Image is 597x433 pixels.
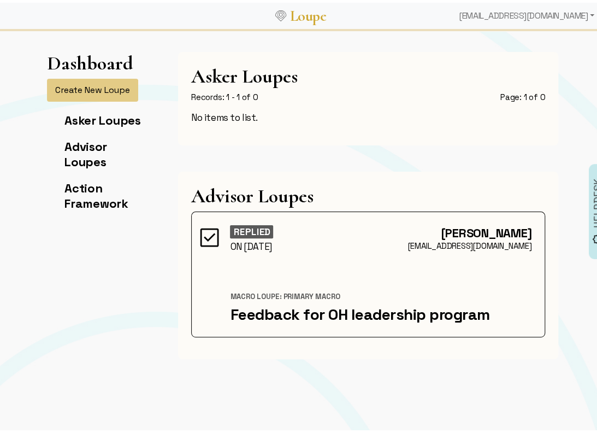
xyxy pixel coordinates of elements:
app-left-page-nav: Dashboard [47,49,150,219]
button: Create New Loupe [47,76,138,99]
div: Macro Loupe: Primary Macro [230,289,531,299]
a: Advisor Loupes [64,136,107,167]
h1: Asker Loupes [191,62,545,85]
div: Feedback for OH leadership program [230,302,531,321]
img: FFFF [197,223,222,247]
div: Page: 1 of 0 [500,89,545,100]
a: Asker Loupes [64,110,141,125]
a: Action Framework [64,178,128,208]
img: Loupe Logo [275,8,286,19]
h1: Advisor Loupes [191,182,545,204]
h1: Dashboard [47,49,133,72]
div: Records: 1 - 1 of 0 [191,89,258,100]
div: [PERSON_NAME] [205,223,531,238]
p: No items to list. [191,109,545,121]
a: Loupe [286,3,330,24]
div: [EMAIL_ADDRESS][DOMAIN_NAME] [205,238,531,249]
